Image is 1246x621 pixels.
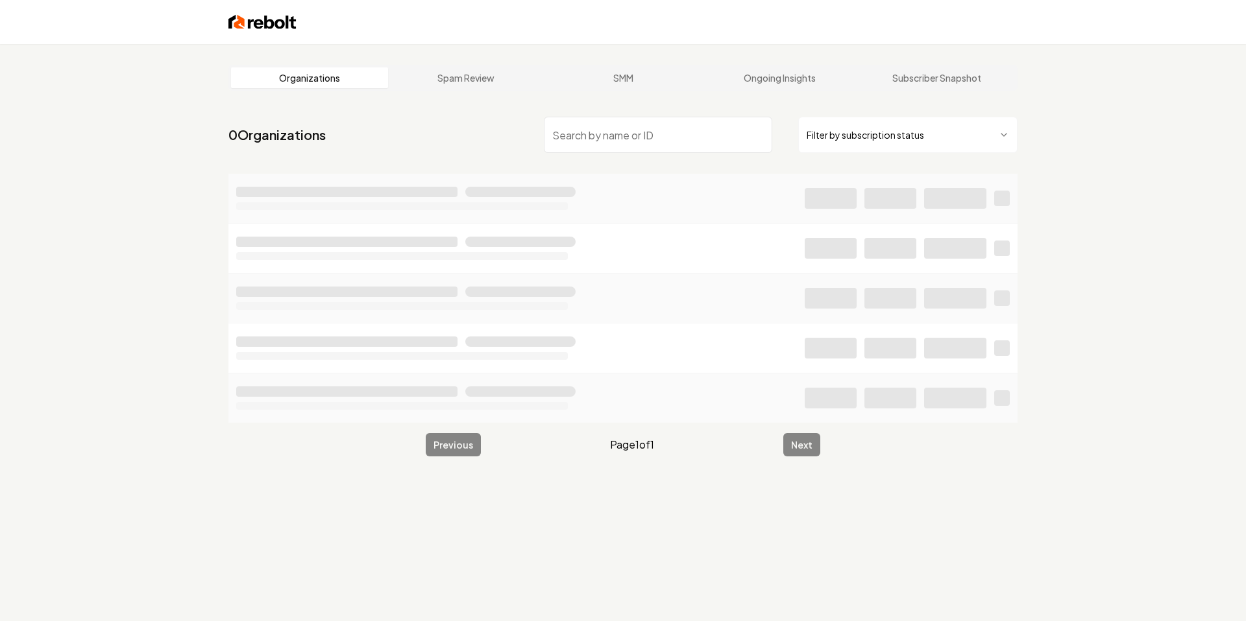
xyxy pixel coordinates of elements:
[231,67,388,88] a: Organizations
[544,117,772,153] input: Search by name or ID
[702,67,859,88] a: Ongoing Insights
[228,126,326,144] a: 0Organizations
[388,67,545,88] a: Spam Review
[610,437,654,452] span: Page 1 of 1
[858,67,1015,88] a: Subscriber Snapshot
[228,13,297,31] img: Rebolt Logo
[544,67,702,88] a: SMM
